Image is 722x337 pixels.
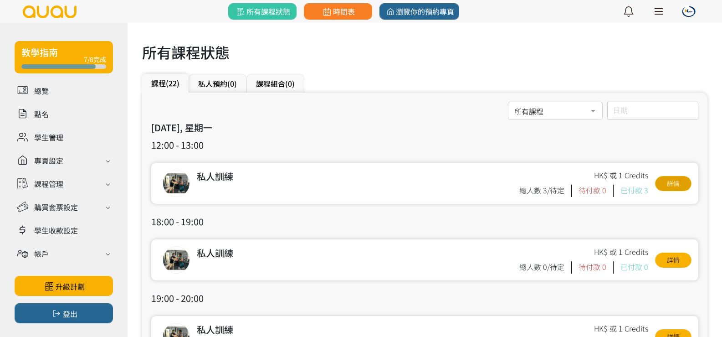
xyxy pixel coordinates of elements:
[227,78,237,89] span: (0)
[620,185,648,197] div: 已付款 3
[197,246,517,261] div: 私人訓練
[514,104,596,116] span: 所有課程
[607,102,698,120] input: 日期
[151,78,179,88] a: 課程(22)
[285,78,295,89] span: (0)
[166,78,179,88] span: (22)
[594,170,648,185] div: HK$ 或 1 Credits
[198,78,237,89] a: 私人預約(0)
[379,3,459,20] a: 瀏覽你的預約專頁
[15,276,113,296] a: 升級計劃
[579,261,614,274] div: 待付款 0
[34,178,63,189] div: 課程管理
[519,185,572,197] div: 總人數 3/待定
[34,155,63,166] div: 專頁設定
[304,3,372,20] a: 時間表
[519,261,572,274] div: 總人數 0/待定
[384,6,454,17] span: 瀏覽你的預約專頁
[655,253,691,268] a: 詳情
[228,3,297,20] a: 所有課程狀態
[15,303,113,323] button: 登出
[151,138,698,152] h3: 12:00 - 13:00
[256,78,295,89] a: 課程組合(0)
[142,41,707,63] h1: 所有課程狀態
[151,215,698,228] h3: 18:00 - 19:00
[34,202,78,213] div: 購買套票設定
[197,170,517,185] div: 私人訓練
[235,6,290,17] span: 所有課程狀態
[620,261,648,274] div: 已付款 0
[151,291,698,305] h3: 19:00 - 20:00
[321,6,354,17] span: 時間表
[151,121,698,135] h3: [DATE], 星期一
[655,176,691,191] a: 詳情
[594,246,648,261] div: HK$ 或 1 Credits
[22,5,77,18] img: logo.svg
[579,185,614,197] div: 待付款 0
[34,248,49,259] div: 帳戶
